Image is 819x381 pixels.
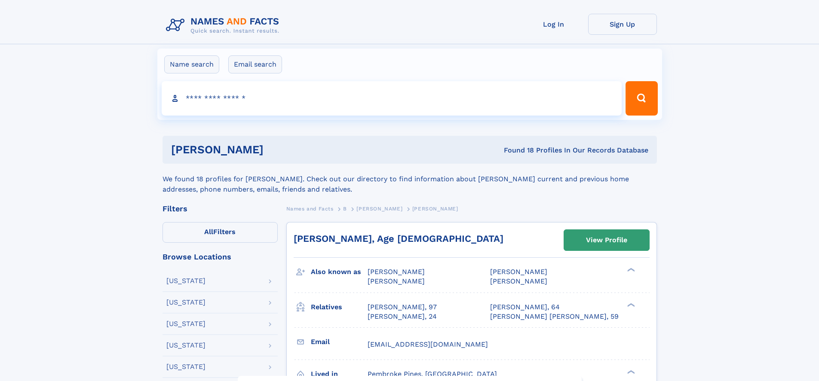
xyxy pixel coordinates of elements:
[228,55,282,73] label: Email search
[626,81,657,116] button: Search Button
[163,164,657,195] div: We found 18 profiles for [PERSON_NAME]. Check out our directory to find information about [PERSON...
[166,277,206,284] div: [US_STATE]
[368,302,437,312] a: [PERSON_NAME], 97
[163,14,286,37] img: Logo Names and Facts
[586,230,627,250] div: View Profile
[171,144,384,155] h1: [PERSON_NAME]
[519,14,588,35] a: Log In
[368,268,425,276] span: [PERSON_NAME]
[166,363,206,370] div: [US_STATE]
[625,302,635,308] div: ❯
[383,146,648,155] div: Found 18 Profiles In Our Records Database
[163,205,278,213] div: Filters
[204,228,213,236] span: All
[311,335,368,349] h3: Email
[490,312,619,321] a: [PERSON_NAME] [PERSON_NAME], 59
[588,14,657,35] a: Sign Up
[166,342,206,349] div: [US_STATE]
[490,277,547,285] span: [PERSON_NAME]
[163,253,278,261] div: Browse Locations
[490,302,560,312] a: [PERSON_NAME], 64
[166,320,206,327] div: [US_STATE]
[311,265,368,279] h3: Also known as
[356,206,402,212] span: [PERSON_NAME]
[294,233,503,244] a: [PERSON_NAME], Age [DEMOGRAPHIC_DATA]
[490,268,547,276] span: [PERSON_NAME]
[343,203,347,214] a: B
[356,203,402,214] a: [PERSON_NAME]
[311,300,368,314] h3: Relatives
[368,340,488,348] span: [EMAIL_ADDRESS][DOMAIN_NAME]
[343,206,347,212] span: B
[564,230,649,250] a: View Profile
[368,312,437,321] a: [PERSON_NAME], 24
[625,267,635,273] div: ❯
[162,81,622,116] input: search input
[166,299,206,306] div: [US_STATE]
[164,55,219,73] label: Name search
[286,203,334,214] a: Names and Facts
[163,222,278,243] label: Filters
[368,370,497,378] span: Pembroke Pines, [GEOGRAPHIC_DATA]
[625,369,635,375] div: ❯
[412,206,458,212] span: [PERSON_NAME]
[368,277,425,285] span: [PERSON_NAME]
